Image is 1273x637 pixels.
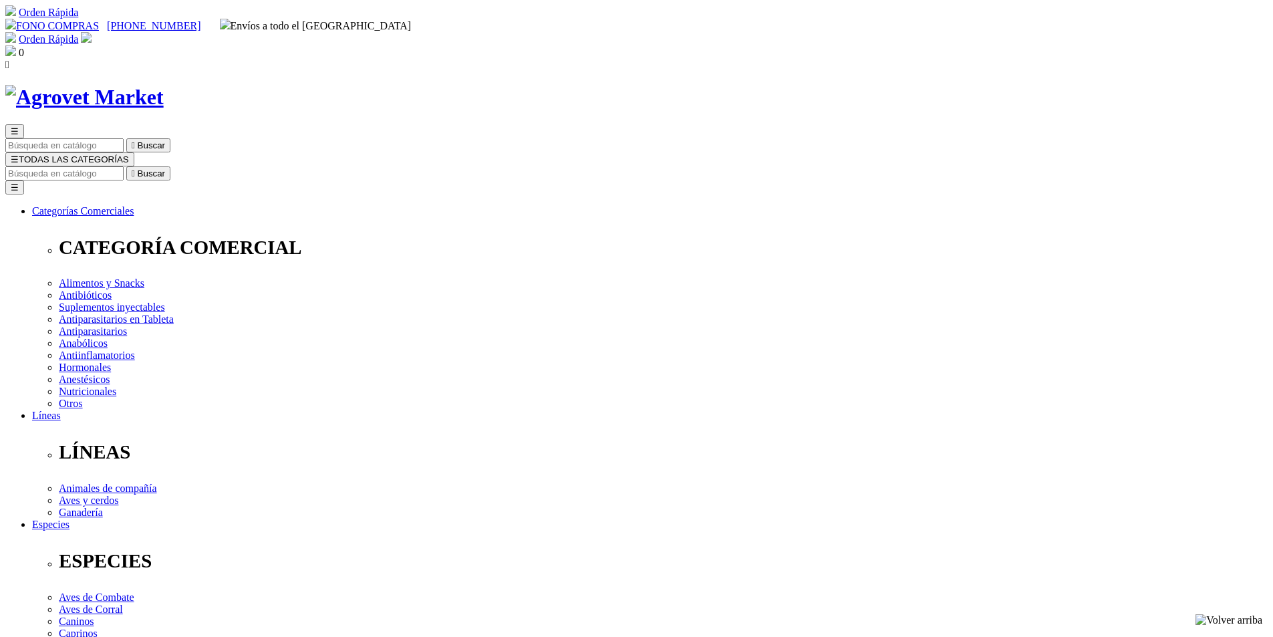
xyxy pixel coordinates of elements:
span: 0 [19,47,24,58]
a: Orden Rápida [19,33,78,45]
a: Orden Rápida [19,7,78,18]
a: [PHONE_NUMBER] [107,20,200,31]
a: Antiparasitarios en Tableta [59,313,174,325]
i:  [132,168,135,178]
a: Antibióticos [59,289,112,301]
span: ☰ [11,126,19,136]
i:  [132,140,135,150]
img: user.svg [81,32,92,43]
a: Antiinflamatorios [59,350,135,361]
img: shopping-cart.svg [5,32,16,43]
button:  Buscar [126,138,170,152]
img: Agrovet Market [5,85,164,110]
a: Suplementos inyectables [59,301,165,313]
a: Otros [59,398,83,409]
p: LÍNEAS [59,441,1268,463]
a: Alimentos y Snacks [59,277,144,289]
input: Buscar [5,166,124,180]
i:  [5,59,9,70]
button:  Buscar [126,166,170,180]
a: Ganadería [59,507,103,518]
a: Anestésicos [59,374,110,385]
img: Volver arriba [1195,614,1262,626]
button: ☰TODAS LAS CATEGORÍAS [5,152,134,166]
img: shopping-bag.svg [5,45,16,56]
a: Aves de Corral [59,604,123,615]
img: delivery-truck.svg [220,19,231,29]
button: ☰ [5,180,24,195]
img: shopping-cart.svg [5,5,16,16]
a: Especies [32,519,69,530]
a: Acceda a su cuenta de cliente [81,33,92,45]
input: Buscar [5,138,124,152]
span: Envíos a todo el [GEOGRAPHIC_DATA] [220,20,412,31]
button: ☰ [5,124,24,138]
a: FONO COMPRAS [5,20,99,31]
img: phone.svg [5,19,16,29]
p: ESPECIES [59,550,1268,572]
a: Líneas [32,410,61,421]
p: CATEGORÍA COMERCIAL [59,237,1268,259]
a: Aves y cerdos [59,495,118,506]
a: Animales de compañía [59,483,157,494]
a: Anabólicos [59,338,108,349]
span: ☰ [11,154,19,164]
a: Antiparasitarios [59,326,127,337]
span: Buscar [138,140,165,150]
a: Caninos [59,616,94,627]
a: Nutricionales [59,386,116,397]
a: Categorías Comerciales [32,205,134,217]
a: Aves de Combate [59,592,134,603]
span: Buscar [138,168,165,178]
a: Hormonales [59,362,111,373]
